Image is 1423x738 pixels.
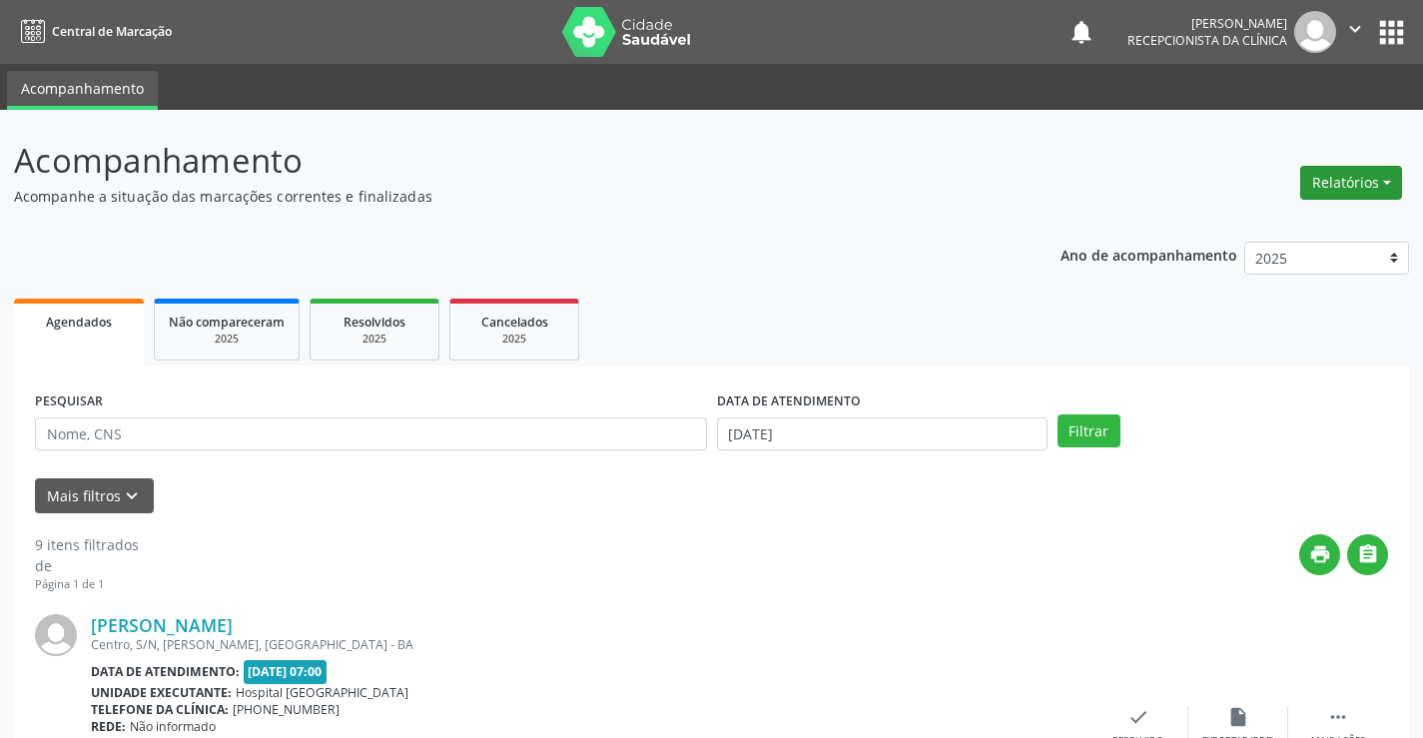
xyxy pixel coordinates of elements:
div: 2025 [325,332,424,347]
span: Central de Marcação [52,23,172,40]
label: PESQUISAR [35,386,103,417]
span: [DATE] 07:00 [244,660,328,683]
p: Acompanhamento [14,136,991,186]
i: insert_drive_file [1227,706,1249,728]
div: 2025 [464,332,564,347]
i:  [1327,706,1349,728]
label: DATA DE ATENDIMENTO [717,386,861,417]
a: Central de Marcação [14,15,172,48]
div: 2025 [169,332,285,347]
i:  [1344,18,1366,40]
div: Centro, S/N, [PERSON_NAME], [GEOGRAPHIC_DATA] - BA [91,636,1088,653]
div: [PERSON_NAME] [1127,15,1287,32]
span: [PHONE_NUMBER] [233,701,340,718]
p: Ano de acompanhamento [1061,242,1237,267]
b: Data de atendimento: [91,663,240,680]
img: img [1294,11,1336,53]
i: print [1309,543,1331,565]
button: notifications [1067,18,1095,46]
button:  [1336,11,1374,53]
span: Cancelados [481,314,548,331]
button: Filtrar [1058,414,1120,448]
span: Não compareceram [169,314,285,331]
i: check [1127,706,1149,728]
b: Rede: [91,718,126,735]
button: print [1299,534,1340,575]
span: Recepcionista da clínica [1127,32,1287,49]
div: de [35,555,139,576]
i:  [1357,543,1379,565]
b: Telefone da clínica: [91,701,229,718]
span: Agendados [46,314,112,331]
button: Mais filtroskeyboard_arrow_down [35,478,154,513]
span: Não informado [130,718,216,735]
div: Página 1 de 1 [35,576,139,593]
button: Relatórios [1300,166,1402,200]
span: Hospital [GEOGRAPHIC_DATA] [236,684,408,701]
img: img [35,614,77,656]
button: apps [1374,15,1409,50]
a: [PERSON_NAME] [91,614,233,636]
p: Acompanhe a situação das marcações correntes e finalizadas [14,186,991,207]
i: keyboard_arrow_down [121,485,143,507]
a: Acompanhamento [7,71,158,110]
b: Unidade executante: [91,684,232,701]
span: Resolvidos [344,314,405,331]
div: 9 itens filtrados [35,534,139,555]
input: Nome, CNS [35,417,707,451]
input: Selecione um intervalo [717,417,1048,451]
button:  [1347,534,1388,575]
